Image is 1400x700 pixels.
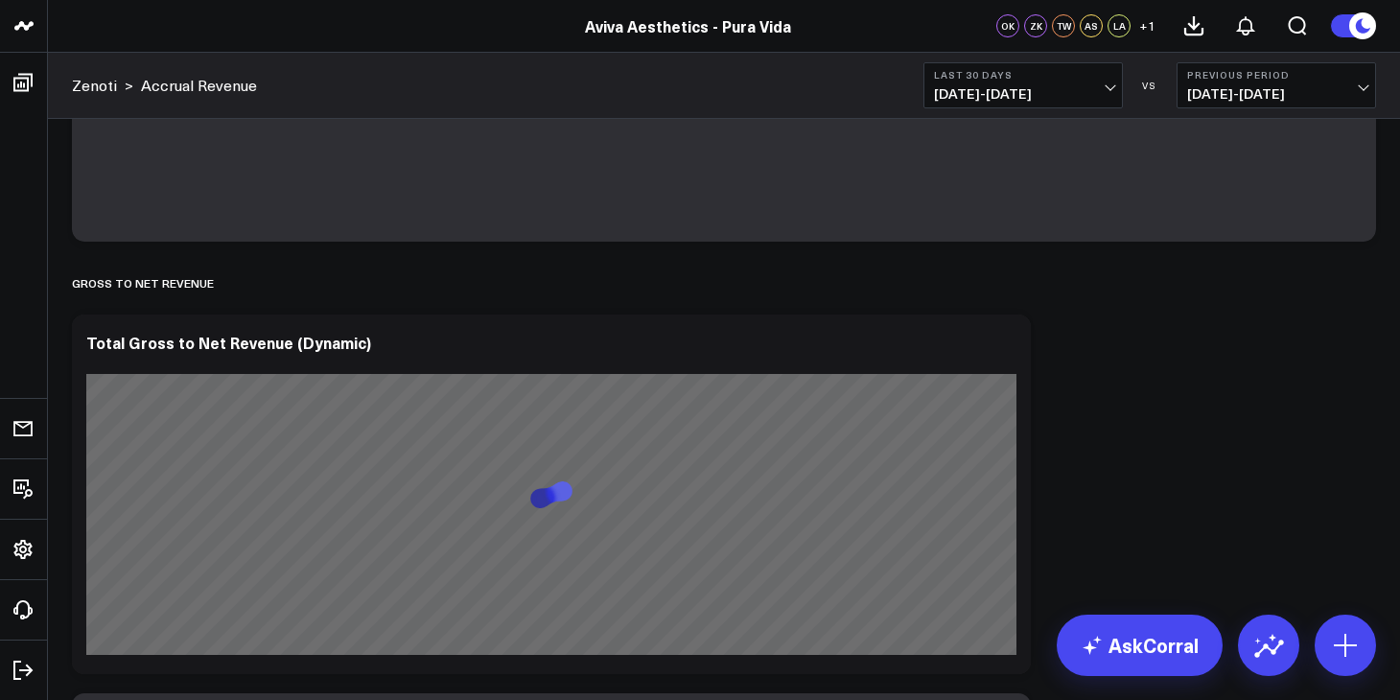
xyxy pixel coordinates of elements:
button: Last 30 Days[DATE]-[DATE] [923,62,1123,108]
div: AS [1080,14,1103,37]
div: LA [1108,14,1131,37]
div: Total Gross to Net Revenue (Dynamic) [86,332,371,353]
div: OK [996,14,1019,37]
span: + 1 [1139,19,1155,33]
a: AskCorral [1057,615,1223,676]
b: Last 30 Days [934,69,1112,81]
b: Previous Period [1187,69,1365,81]
button: Previous Period[DATE]-[DATE] [1177,62,1376,108]
button: +1 [1135,14,1158,37]
a: Aviva Aesthetics - Pura Vida [585,15,791,36]
div: ZK [1024,14,1047,37]
a: Accrual Revenue [141,75,257,96]
span: [DATE] - [DATE] [1187,86,1365,102]
div: VS [1132,80,1167,91]
span: [DATE] - [DATE] [934,86,1112,102]
div: TW [1052,14,1075,37]
div: Gross to Net Revenue [72,261,214,305]
div: > [72,75,133,96]
a: Zenoti [72,75,117,96]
